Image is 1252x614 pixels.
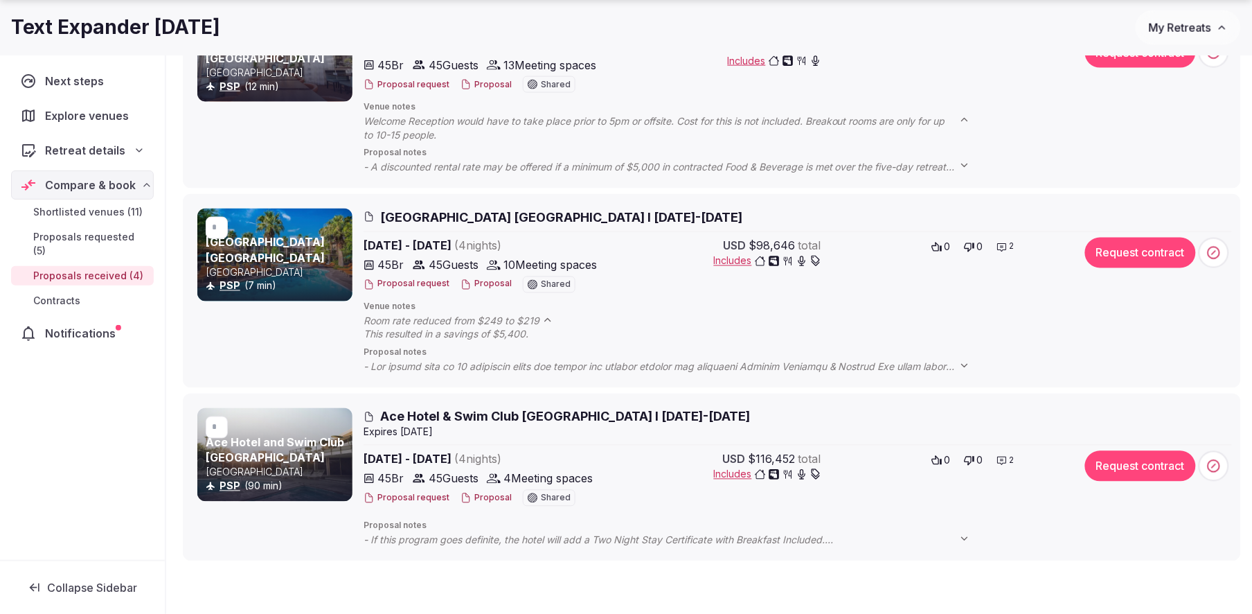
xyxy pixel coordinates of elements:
span: 0 [976,454,983,468]
span: Retreat details [45,142,125,159]
a: PSP [220,480,240,492]
span: Shared [541,494,571,502]
div: (7 min) [206,279,350,293]
span: 45 Br [377,57,404,73]
span: Proposal notes [364,147,1232,159]
span: Ace Hotel & Swim Club [GEOGRAPHIC_DATA] I [DATE]-[DATE] [380,408,750,426]
div: (90 min) [206,480,350,493]
span: USD [724,238,746,254]
a: Ace Hotel and Swim Club [GEOGRAPHIC_DATA] [206,436,344,465]
span: 13 Meeting spaces [503,57,596,73]
span: Welcome Reception would have to take place prior to 5pm or offsite. Cost for this is not included... [364,114,984,141]
button: Collapse Sidebar [11,572,154,603]
a: Contracts [11,291,154,310]
button: 0 [927,451,954,471]
a: PSP [220,80,240,92]
span: 2 [1009,455,1014,467]
button: Proposal request [364,493,449,505]
button: 0 [960,238,987,257]
span: Venue notes [364,301,1232,313]
button: Includes [728,54,821,68]
span: [DATE] - [DATE] [364,451,607,468]
span: - Lor ipsumd sita co 10 adipiscin elits doe tempor inc utlabor etdolor mag aliquaeni Adminim Veni... [364,360,984,374]
button: 0 [927,238,954,257]
span: Collapse Sidebar [47,581,137,595]
span: 45 Guests [429,57,479,73]
span: Next steps [45,73,109,89]
a: Proposals received (4) [11,266,154,286]
span: 45 Guests [429,257,479,274]
button: Includes [714,468,821,482]
span: Explore venues [45,107,134,124]
span: Proposal notes [364,520,1232,532]
span: total [798,451,821,468]
p: [GEOGRAPHIC_DATA] [206,266,350,280]
span: My Retreats [1149,21,1211,35]
button: Request contract [1085,451,1196,482]
a: PSP [220,280,240,292]
span: 45 Br [377,257,404,274]
button: Proposal request [364,79,449,91]
button: Proposal [460,493,512,505]
span: 0 [944,240,950,254]
button: Request contract [1085,238,1196,268]
span: Shared [541,80,571,89]
span: 45 Guests [429,471,479,487]
span: Contracts [33,294,80,308]
div: (12 min) [206,80,350,94]
a: Notifications [11,319,154,348]
a: Proposals requested (5) [11,227,154,261]
button: Proposal [460,79,512,91]
button: My Retreats [1136,10,1241,45]
div: Expire s [DATE] [364,426,1232,439]
button: 2 [992,451,1018,471]
a: [GEOGRAPHIC_DATA] [GEOGRAPHIC_DATA] [206,236,325,265]
span: Proposal notes [364,347,1232,359]
p: [GEOGRAPHIC_DATA] [206,66,350,80]
span: $98,646 [749,238,796,254]
span: 0 [976,240,983,254]
span: 45 Br [377,471,404,487]
h1: Text Expander [DATE] [11,14,220,41]
span: $116,452 [749,451,796,468]
span: 0 [944,454,950,468]
span: USD [723,451,746,468]
span: Proposals requested (5) [33,230,148,258]
button: 2 [992,238,1018,257]
button: Includes [714,254,821,268]
span: Proposals received (4) [33,269,143,283]
a: [GEOGRAPHIC_DATA] [GEOGRAPHIC_DATA] [206,36,325,65]
span: 10 Meeting spaces [503,257,597,274]
span: Shared [541,281,571,289]
span: Venue notes [364,101,1232,113]
span: - A discounted rental rate may be offered if a minimum of $5,000 in contracted Food & Beverage is... [364,160,984,174]
span: Compare & book [45,177,136,193]
span: - If this program goes definite, the hotel will add a Two Night Stay Certificate with Breakfast I... [364,534,984,547]
a: Shortlisted venues (11) [11,202,154,222]
span: Shortlisted venues (11) [33,205,143,219]
span: Room rate reduced from $249 to $219 This resulted in a savings of $5,400. [364,315,567,342]
span: Notifications [45,325,121,342]
button: 0 [960,451,987,471]
button: Proposal request [364,279,449,290]
span: [DATE] - [DATE] [364,238,607,254]
button: Proposal [460,279,512,290]
span: [GEOGRAPHIC_DATA] [GEOGRAPHIC_DATA] I [DATE]-[DATE] [380,209,742,226]
p: [GEOGRAPHIC_DATA] [206,466,350,480]
a: Next steps [11,67,154,96]
a: Explore venues [11,101,154,130]
span: total [798,238,821,254]
span: 4 Meeting spaces [503,471,593,487]
span: ( 4 night s ) [454,453,501,466]
span: ( 4 night s ) [454,239,501,253]
span: 2 [1009,241,1014,253]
